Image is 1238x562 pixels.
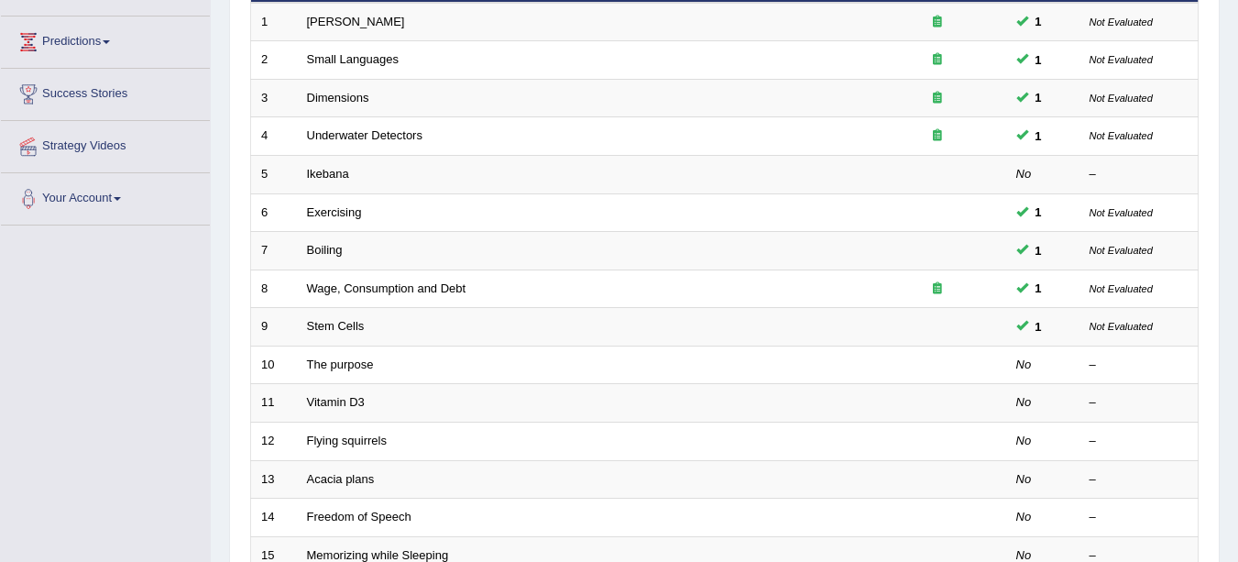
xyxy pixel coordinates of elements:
em: No [1016,395,1032,409]
div: Exam occurring question [879,14,996,31]
span: You can still take this question [1028,127,1049,146]
div: – [1090,433,1189,450]
small: Not Evaluated [1090,93,1153,104]
td: 9 [251,308,297,347]
a: Predictions [1,17,210,62]
small: Not Evaluated [1090,130,1153,141]
a: Your Account [1,173,210,219]
td: 1 [251,3,297,41]
a: Memorizing while Sleeping [307,548,449,562]
a: Vitamin D3 [307,395,365,409]
td: 5 [251,156,297,194]
a: Stem Cells [307,319,365,333]
div: – [1090,471,1189,489]
small: Not Evaluated [1090,245,1153,256]
small: Not Evaluated [1090,321,1153,332]
small: Not Evaluated [1090,54,1153,65]
div: – [1090,509,1189,526]
a: Small Languages [307,52,399,66]
a: Boiling [307,243,343,257]
div: Exam occurring question [879,281,996,298]
a: Ikebana [307,167,349,181]
span: You can still take this question [1028,88,1049,107]
td: 2 [251,41,297,80]
span: You can still take this question [1028,50,1049,70]
div: Exam occurring question [879,90,996,107]
a: Success Stories [1,69,210,115]
a: Strategy Videos [1,121,210,167]
span: You can still take this question [1028,12,1049,31]
a: Freedom of Speech [307,510,411,523]
a: Underwater Detectors [307,128,422,142]
td: 3 [251,79,297,117]
td: 8 [251,270,297,308]
div: Exam occurring question [879,127,996,145]
div: Exam occurring question [879,51,996,69]
span: You can still take this question [1028,241,1049,260]
em: No [1016,167,1032,181]
td: 13 [251,460,297,499]
em: No [1016,358,1032,371]
a: Exercising [307,205,362,219]
span: You can still take this question [1028,317,1049,336]
div: – [1090,394,1189,412]
td: 11 [251,384,297,423]
td: 12 [251,422,297,460]
a: [PERSON_NAME] [307,15,405,28]
a: Acacia plans [307,472,375,486]
a: Flying squirrels [307,434,387,447]
small: Not Evaluated [1090,17,1153,28]
em: No [1016,434,1032,447]
em: No [1016,510,1032,523]
td: 6 [251,193,297,232]
a: The purpose [307,358,374,371]
td: 4 [251,117,297,156]
a: Dimensions [307,91,369,105]
td: 7 [251,232,297,270]
em: No [1016,472,1032,486]
td: 10 [251,346,297,384]
small: Not Evaluated [1090,283,1153,294]
span: You can still take this question [1028,203,1049,222]
em: No [1016,548,1032,562]
small: Not Evaluated [1090,207,1153,218]
div: – [1090,357,1189,374]
div: – [1090,166,1189,183]
td: 14 [251,499,297,537]
a: Wage, Consumption and Debt [307,281,466,295]
span: You can still take this question [1028,279,1049,298]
